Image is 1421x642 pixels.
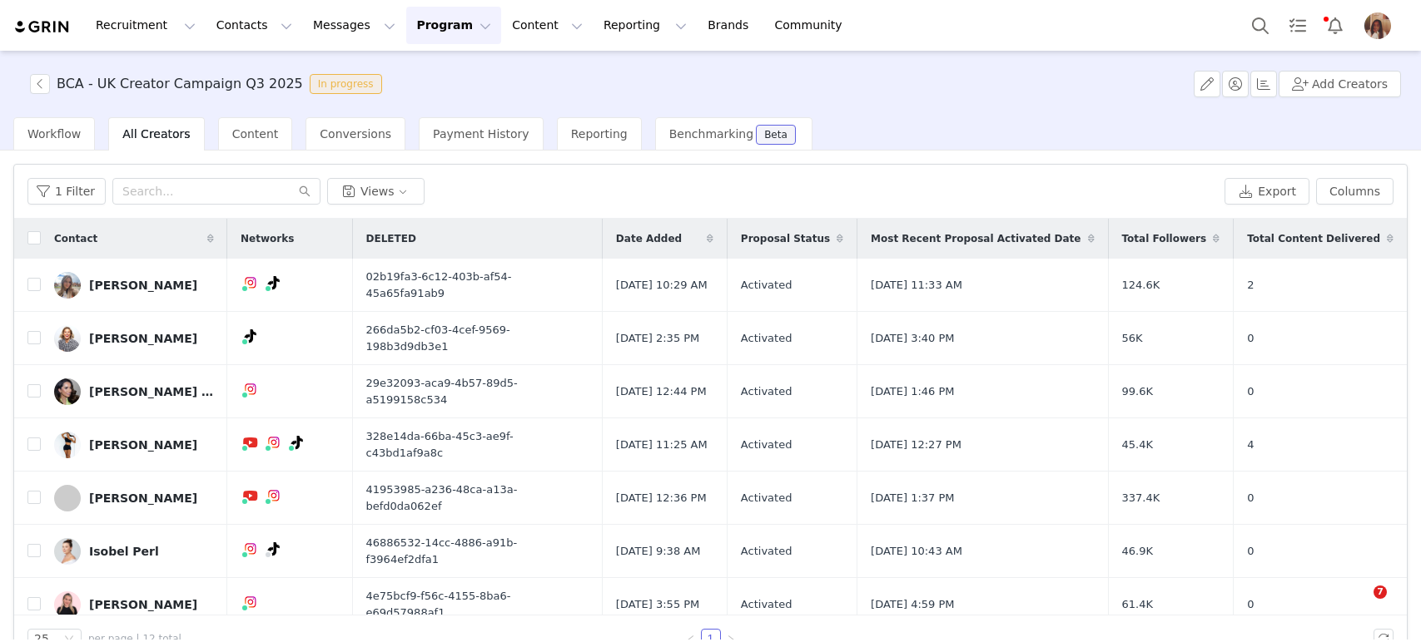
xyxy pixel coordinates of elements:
span: Total Followers [1122,231,1207,246]
span: DELETED [366,231,416,246]
span: 61.4K [1122,596,1153,613]
span: Contact [54,231,97,246]
span: 328e14da-66ba-45c3-ae9f-c43bd1af9a8c [366,428,589,461]
span: All Creators [122,127,190,141]
div: [PERSON_NAME] [PERSON_NAME] [89,385,214,398]
button: Recruitment [86,7,206,44]
img: instagram.svg [267,489,281,502]
a: [PERSON_NAME] [54,325,214,352]
button: Profile [1354,12,1408,39]
button: Messages [303,7,405,44]
img: instagram.svg [244,383,257,396]
span: 124.6K [1122,277,1160,294]
span: [DATE] 11:33 AM [871,277,962,294]
span: Activated [741,437,792,453]
span: Activated [741,490,792,506]
span: [DATE] 2:35 PM [616,330,699,347]
span: Reporting [571,127,628,141]
span: [DATE] 11:25 AM [616,437,708,453]
button: Search [1242,7,1279,44]
span: 56K [1122,330,1143,347]
button: Program [406,7,501,44]
button: Columns [1316,178,1394,205]
span: [DATE] 12:27 PM [871,437,961,453]
a: Tasks [1279,7,1316,44]
a: [PERSON_NAME] [54,485,214,511]
span: [DATE] 3:55 PM [616,596,699,613]
img: instagram.svg [244,542,257,556]
span: Payment History [433,127,529,141]
h3: BCA - UK Creator Campaign Q3 2025 [57,74,303,94]
img: 4ddbd3ea-846e-46cb-9351-03dac0b25bb6.jpg [54,378,81,405]
span: [DATE] 12:44 PM [616,383,707,400]
img: grin logo [13,19,72,35]
span: Activated [741,543,792,560]
span: 41953985-a236-48ca-a13a-befd0da062ef [366,481,589,514]
span: Activated [741,277,792,294]
a: [PERSON_NAME] [54,432,214,458]
img: de09588b-71cf-4e1e-b5ee-342d8eab028e.jpg [54,538,81,565]
span: 4e75bcf9-f56c-4155-8ba6-e69d57988af1 [366,588,589,620]
span: 29e32093-aca9-4b57-89d5-a5199158c534 [366,375,589,407]
a: Community [765,7,860,44]
div: [PERSON_NAME] [89,279,197,292]
span: 02b19fa3-6c12-403b-af54-45a65fa91ab9 [366,269,589,301]
button: 1 Filter [27,178,106,205]
button: Export [1225,178,1309,205]
span: Activated [741,383,792,400]
iframe: Intercom live chat [1339,585,1379,625]
span: Proposal Status [741,231,830,246]
img: caf50d42-f3da-4f94-928c-9cc1224b3461.jpg [54,591,81,618]
span: [DATE] 4:59 PM [871,596,954,613]
span: Date Added [616,231,682,246]
span: 266da5b2-cf03-4cef-9569-198b3d9db3e1 [366,322,589,354]
span: Total Content Delivered [1247,231,1380,246]
i: icon: search [299,185,311,197]
img: instagram.svg [244,595,257,609]
img: instagram.svg [244,276,257,289]
div: Isobel Perl [89,545,159,558]
img: cfb7c92f-d99c-4d30-8621-5635ebb1a44c.jpg [54,272,81,299]
a: [PERSON_NAME] [PERSON_NAME] [54,378,214,405]
img: instagram.svg [267,436,281,449]
a: [PERSON_NAME] [54,591,214,618]
span: [object Object] [30,74,389,94]
span: [DATE] 12:36 PM [616,490,707,506]
div: [PERSON_NAME] [89,491,197,505]
span: Content [232,127,279,141]
div: [PERSON_NAME] [89,438,197,452]
div: [PERSON_NAME] [89,332,197,345]
span: 46886532-14cc-4886-a91b-f3964ef2dfa1 [366,535,589,567]
a: Isobel Perl [54,538,214,565]
span: [DATE] 9:38 AM [616,543,701,560]
span: 7 [1374,585,1387,599]
input: Search... [112,178,320,205]
span: 99.6K [1122,383,1153,400]
span: [DATE] 10:43 AM [871,543,962,560]
a: [PERSON_NAME] [54,272,214,299]
span: Most Recent Proposal Activated Date [871,231,1081,246]
span: In progress [310,74,382,94]
span: [DATE] 1:46 PM [871,383,954,400]
button: Notifications [1317,7,1354,44]
img: c377a0b0-39e2-41b9-aed8-0fdad0d4cb6d.jpg [54,325,81,352]
button: Content [502,7,593,44]
a: Brands [698,7,763,44]
span: 46.9K [1122,543,1153,560]
span: [DATE] 3:40 PM [871,330,954,347]
span: [DATE] 10:29 AM [616,277,708,294]
span: Networks [241,231,294,246]
button: Add Creators [1279,71,1401,97]
span: [DATE] 1:37 PM [871,490,954,506]
span: Workflow [27,127,81,141]
button: Contacts [206,7,302,44]
button: Reporting [594,7,697,44]
span: Activated [741,330,792,347]
div: Beta [764,130,788,140]
span: 337.4K [1122,490,1160,506]
div: [PERSON_NAME] [89,598,197,611]
span: 45.4K [1122,437,1153,453]
button: Views [327,178,425,205]
img: f1d3d3ce-2262-4d1b-9b6b-3e919801db54.jpg [54,432,81,458]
